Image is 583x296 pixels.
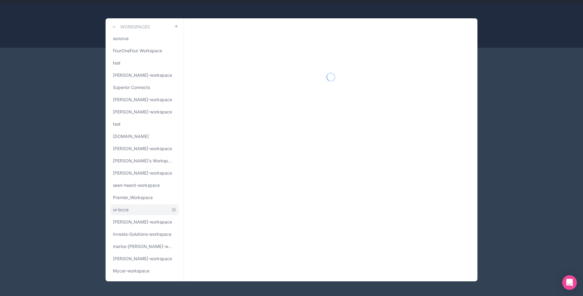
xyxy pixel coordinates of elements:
[113,72,172,78] span: [PERSON_NAME]-workspace
[110,57,179,68] a: test
[113,60,121,66] span: test
[110,155,179,166] a: [PERSON_NAME]'s Workspace
[113,133,149,139] span: [DOMAIN_NAME]
[113,182,160,188] span: seen-heard-workspace
[113,48,162,54] span: FourOneFour Workspace
[110,45,179,56] a: FourOneFour Workspace
[113,146,172,152] span: [PERSON_NAME]-workspace
[562,275,577,290] div: Open Intercom Messenger
[113,84,150,91] span: Superior Connects
[110,204,179,215] a: ur-bcce
[113,256,172,262] span: [PERSON_NAME]-workspace
[110,241,179,252] a: marios-[PERSON_NAME]-workspace
[110,168,179,179] a: [PERSON_NAME]-workspace
[110,229,179,240] a: Investa-Solutions-workspace
[113,97,172,103] span: [PERSON_NAME]-workspace
[113,35,129,42] span: sonorus
[113,243,174,250] span: marios-[PERSON_NAME]-workspace
[110,33,179,44] a: sonorus
[110,253,179,264] a: [PERSON_NAME]-workspace
[110,82,179,93] a: Superior Connects
[113,231,171,237] span: Investa-Solutions-workspace
[110,143,179,154] a: [PERSON_NAME]-workspace
[113,219,172,225] span: [PERSON_NAME]-workspace
[113,268,149,274] span: Mycar-workspace
[110,23,150,31] a: Workspaces
[110,94,179,105] a: [PERSON_NAME]-workspace
[110,106,179,117] a: [PERSON_NAME]-workspace
[113,158,174,164] span: [PERSON_NAME]'s Workspace
[113,109,172,115] span: [PERSON_NAME]-workspace
[113,170,172,176] span: [PERSON_NAME]-workspace
[113,194,153,201] span: Premier_Workspace
[110,192,179,203] a: Premier_Workspace
[110,131,179,142] a: [DOMAIN_NAME]
[110,216,179,228] a: [PERSON_NAME]-workspace
[110,180,179,191] a: seen-heard-workspace
[113,121,121,127] span: test
[113,207,129,213] span: ur-bcce
[120,24,150,30] h3: Workspaces
[110,265,179,276] a: Mycar-workspace
[110,119,179,130] a: test
[110,70,179,81] a: [PERSON_NAME]-workspace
